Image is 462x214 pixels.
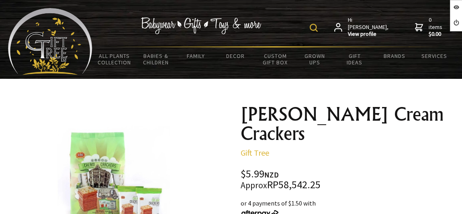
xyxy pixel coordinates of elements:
img: Babyware - Gifts - Toys and more... [8,8,92,75]
a: Services [414,47,454,64]
a: All Plants Collection [92,47,136,71]
a: 0 items$0.00 [415,16,444,38]
div: $5.99 RP58,542.25 [241,169,456,190]
span: 0 items [429,16,444,38]
h1: [PERSON_NAME] Cream Crackers [241,105,456,143]
a: Hi [PERSON_NAME],View profile [334,16,389,38]
strong: $0.00 [429,31,444,38]
a: Grown Ups [295,47,335,71]
img: product search [310,24,318,32]
a: Decor [216,47,256,64]
small: Approx [241,180,267,191]
a: Gift Ideas [335,47,374,71]
a: Brands [374,47,414,64]
a: Custom Gift Box [256,47,295,71]
span: Hi [PERSON_NAME], [348,16,389,38]
a: Babies & Children [136,47,176,71]
a: Gift Tree [241,148,269,158]
a: Family [176,47,216,64]
span: NZD [264,170,279,179]
strong: View profile [348,31,389,38]
img: Babywear - Gifts - Toys & more [141,17,262,34]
